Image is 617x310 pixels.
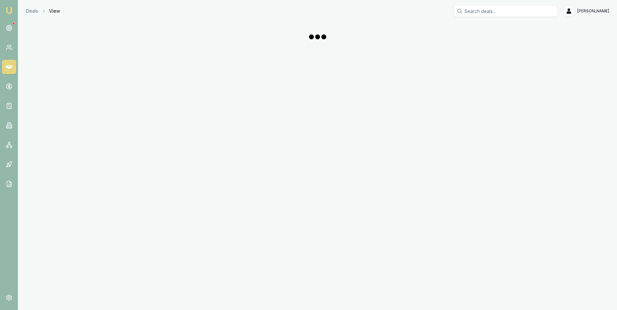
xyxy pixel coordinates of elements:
[26,8,60,14] nav: breadcrumb
[26,8,38,14] a: Deals
[577,8,609,14] span: [PERSON_NAME]
[5,6,13,14] img: emu-icon-u.png
[454,5,558,17] input: Search deals
[49,8,60,14] span: View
